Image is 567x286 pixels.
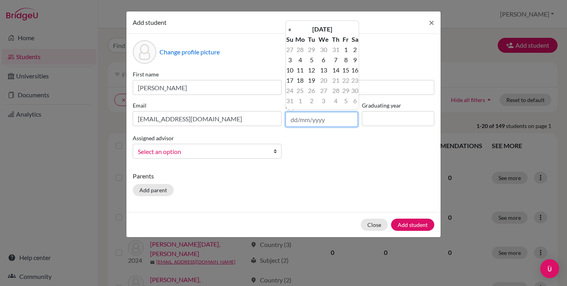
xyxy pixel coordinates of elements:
[286,65,294,75] td: 10
[422,11,441,33] button: Close
[294,96,307,106] td: 1
[294,65,307,75] td: 11
[330,75,341,85] td: 21
[294,75,307,85] td: 18
[317,65,330,75] td: 13
[429,17,434,28] span: ×
[341,55,351,65] td: 8
[286,34,294,45] th: Su
[307,65,317,75] td: 12
[317,34,330,45] th: We
[351,85,359,96] td: 30
[307,55,317,65] td: 5
[133,70,282,78] label: First name
[307,45,317,55] td: 29
[307,85,317,96] td: 26
[330,85,341,96] td: 28
[294,45,307,55] td: 28
[341,85,351,96] td: 29
[133,184,174,196] button: Add parent
[330,96,341,106] td: 4
[133,171,434,181] p: Parents
[351,65,359,75] td: 16
[330,45,341,55] td: 31
[341,65,351,75] td: 15
[391,219,434,231] button: Add student
[317,45,330,55] td: 30
[317,96,330,106] td: 3
[361,219,388,231] button: Close
[351,55,359,65] td: 9
[285,112,358,127] input: dd/mm/yyyy
[351,34,359,45] th: Sa
[341,75,351,85] td: 22
[307,75,317,85] td: 19
[341,96,351,106] td: 5
[286,55,294,65] td: 3
[286,96,294,106] td: 31
[286,45,294,55] td: 27
[286,85,294,96] td: 24
[286,24,294,34] th: «
[138,147,266,157] span: Select an option
[133,40,156,64] div: Profile picture
[286,75,294,85] td: 17
[330,34,341,45] th: Th
[351,45,359,55] td: 2
[330,65,341,75] td: 14
[351,75,359,85] td: 23
[341,34,351,45] th: Fr
[294,24,351,34] th: [DATE]
[307,34,317,45] th: Tu
[294,34,307,45] th: Mo
[317,85,330,96] td: 27
[133,19,167,26] span: Add student
[294,55,307,65] td: 4
[285,70,434,78] label: Surname
[294,85,307,96] td: 25
[317,55,330,65] td: 6
[351,96,359,106] td: 6
[133,134,174,142] label: Assigned advisor
[307,96,317,106] td: 2
[540,259,559,278] div: Open Intercom Messenger
[317,75,330,85] td: 20
[341,45,351,55] td: 1
[362,101,434,110] label: Graduating year
[133,101,282,110] label: Email
[330,55,341,65] td: 7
